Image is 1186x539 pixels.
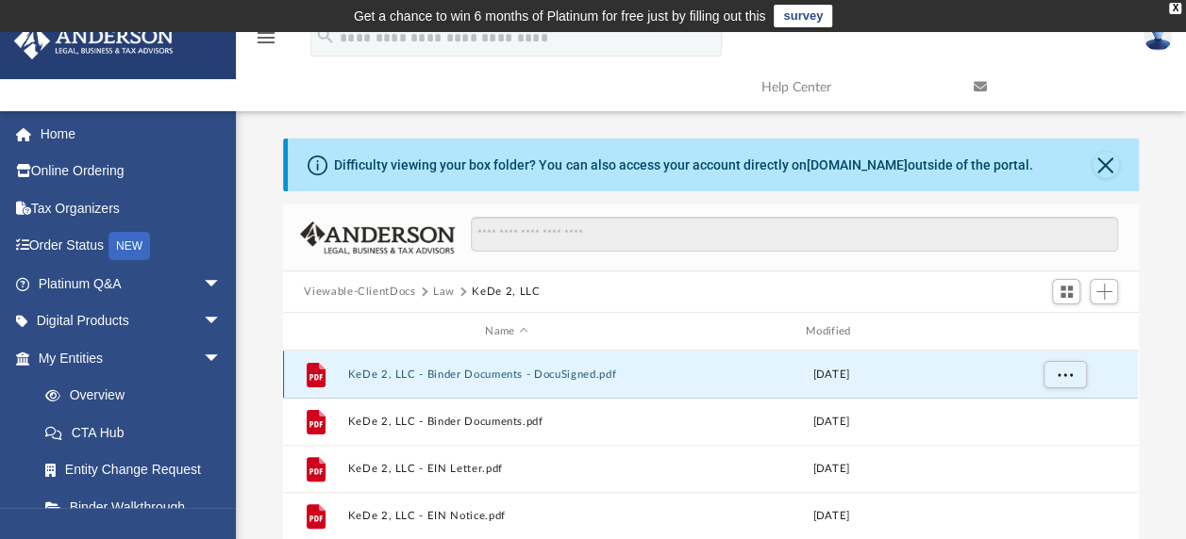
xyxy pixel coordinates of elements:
a: Order StatusNEW [13,227,250,266]
div: [DATE] [673,367,990,384]
img: Anderson Advisors Platinum Portal [8,23,179,59]
div: [DATE] [673,508,990,525]
button: KeDe 2, LLC [472,284,540,301]
i: search [315,25,336,46]
div: id [292,323,339,340]
button: KeDe 2, LLC - Binder Documents - DocuSigned.pdf [348,368,665,381]
div: NEW [109,232,150,260]
div: Name [347,323,664,340]
button: KeDe 2, LLC - EIN Notice.pdf [348,510,665,522]
a: Help Center [747,50,960,124]
a: Platinum Q&Aarrow_drop_down [13,265,250,302]
span: arrow_drop_down [203,302,241,341]
div: [DATE] [673,414,990,431]
i: menu [255,26,277,49]
button: More options [1044,361,1087,389]
a: survey [774,5,832,27]
a: My Entitiesarrow_drop_down [13,339,250,377]
a: Digital Productsarrow_drop_down [13,302,250,340]
a: Tax Organizers [13,189,250,227]
a: Entity Change Request [26,451,250,489]
button: Law [433,284,455,301]
a: menu [255,36,277,49]
button: KeDe 2, LLC - EIN Letter.pdf [348,463,665,475]
a: Binder Walkthrough [26,488,250,526]
a: CTA Hub [26,414,250,451]
a: Online Ordering [13,153,250,190]
button: Viewable-ClientDocs [304,284,415,301]
button: Add [1090,279,1118,305]
div: Modified [673,323,990,340]
button: KeDe 2, LLC - Binder Documents.pdf [348,416,665,428]
button: Switch to Grid View [1052,279,1080,305]
a: [DOMAIN_NAME] [806,157,907,172]
div: Difficulty viewing your box folder? You can also access your account directly on outside of the p... [334,155,1032,175]
span: arrow_drop_down [203,265,241,303]
input: Search files and folders [471,217,1118,253]
span: arrow_drop_down [203,339,241,378]
img: User Pic [1144,24,1172,51]
a: Overview [26,377,250,415]
div: Get a chance to win 6 months of Platinum for free just by filling out this [354,5,766,27]
button: Close [1093,152,1119,178]
div: [DATE] [673,461,990,478]
div: close [1169,3,1181,14]
a: Home [13,115,250,153]
div: id [998,323,1130,340]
